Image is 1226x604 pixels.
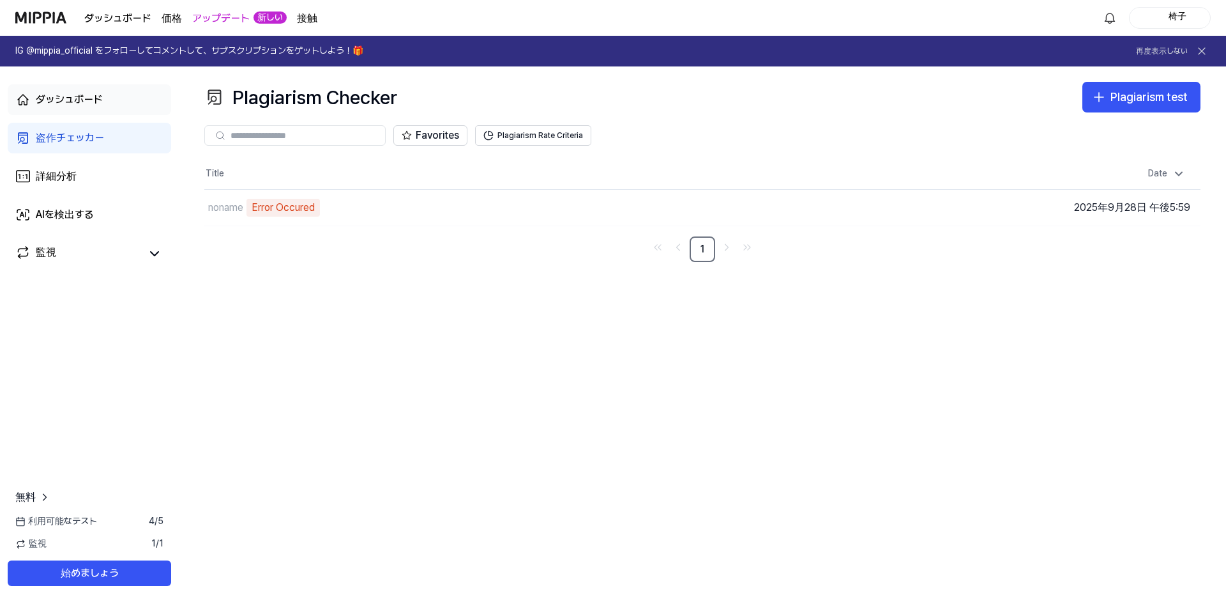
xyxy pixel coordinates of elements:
font: 監視 [36,246,56,258]
font: / [155,516,158,526]
font: 椅子 [1169,11,1186,21]
button: 始めましょう [8,561,171,586]
a: AIを検出する [8,199,171,230]
div: Error Occured [246,199,320,217]
a: アップデート [192,11,250,26]
button: Plagiarism test [1082,82,1200,112]
button: 再度表示しない [1136,46,1188,57]
div: Plagiarism test [1110,88,1188,107]
a: ダッシュボード [8,84,171,115]
font: 4 [149,516,155,526]
font: 5 [158,516,163,526]
a: 無料 [15,490,51,505]
a: ダッシュボード [84,11,151,26]
font: 1 [151,538,156,548]
nav: pagination [204,236,1200,262]
font: 監視 [29,538,47,548]
a: 価格 [162,11,182,26]
a: Go to previous page [669,238,687,256]
font: 始めましょう [61,567,119,579]
font: 価格 [162,12,182,24]
font: 利用可能なテスト [28,516,97,526]
font: AIを検出する [36,208,94,221]
img: お知らせ [1102,10,1117,26]
font: 盗作チェッカー [36,132,104,144]
font: ダッシュボード [36,93,103,105]
font: 新しい [257,12,283,22]
a: 詳細分析 [8,161,171,192]
div: Plagiarism Checker [204,82,397,112]
font: / [156,538,159,548]
div: noname [208,200,243,215]
button: Plagiarism Rate Criteria [475,125,591,146]
font: 1 [159,538,163,548]
button: プロフィール椅子 [1129,7,1211,29]
a: 盗作チェッカー [8,123,171,153]
th: Title [204,159,951,189]
a: 監視 [15,245,140,263]
a: Go to next page [718,238,736,256]
div: Date [1143,164,1190,184]
font: 詳細分析 [36,170,77,182]
td: 2025年9月28日 午後5:59 [951,189,1200,226]
a: Go to last page [738,238,756,256]
button: Favorites [393,125,467,146]
a: 接触 [297,11,317,26]
font: 接触 [297,12,317,24]
font: 無料 [15,491,36,503]
font: IG @mippia_official をフォローしてコメントして、サブスクリプションをゲットしよう！🎁 [15,45,363,56]
a: Go to first page [649,238,667,256]
font: 再度表示しない [1136,47,1188,56]
a: 1 [690,236,715,262]
font: ダッシュボード [84,12,151,24]
font: アップデート [192,12,250,24]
